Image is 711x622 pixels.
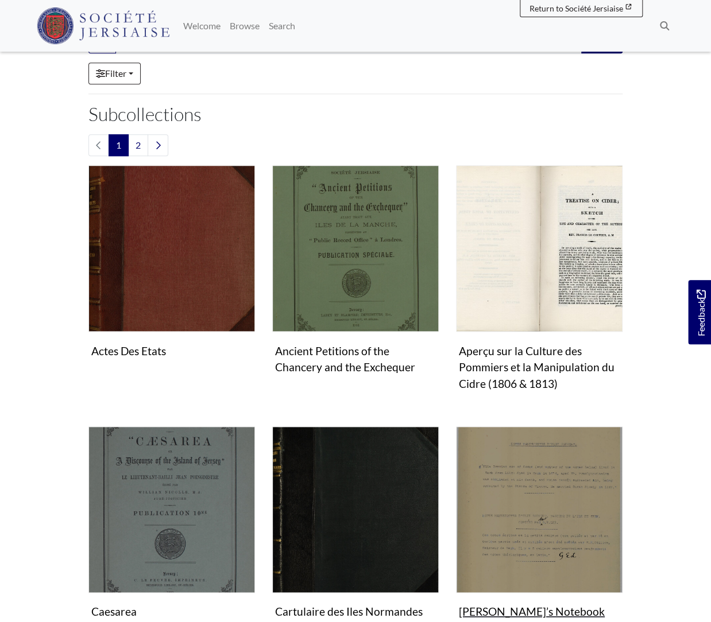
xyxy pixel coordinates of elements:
a: Welcome [179,14,225,37]
nav: pagination [88,134,623,156]
div: Subcollection [80,165,264,412]
a: Browse [225,14,264,37]
div: Subcollection [447,165,631,412]
a: Goto page 2 [128,134,148,156]
span: Return to Société Jersiaise [530,3,623,13]
a: Aperçu sur la Culture des Pommiers et la Manipulation du Cidre (1806 & 1813) Aperçu sur la Cultur... [456,165,623,395]
a: Actes Des Etats Actes Des Etats [88,165,255,362]
h2: Subcollections [88,103,623,125]
img: Ancient Petitions of the Chancery and the Exchequer [272,165,439,332]
a: Next page [148,134,168,156]
li: Previous page [88,134,109,156]
img: Actes Des Etats [88,165,255,332]
a: Search [264,14,300,37]
span: Goto page 1 [109,134,129,156]
a: Société Jersiaise logo [37,5,169,47]
a: Would you like to provide feedback? [688,280,711,344]
img: Cartulaire des Iles Normandes [272,426,439,593]
img: Elie Brévint’s Notebook [456,426,623,593]
img: Caesarea [88,426,255,593]
a: Filter [88,63,141,84]
div: Subcollection [264,165,447,412]
a: Ancient Petitions of the Chancery and the Exchequer Ancient Petitions of the Chancery and the Exc... [272,165,439,379]
span: Feedback [694,289,708,336]
img: Société Jersiaise [37,7,169,44]
img: Aperçu sur la Culture des Pommiers et la Manipulation du Cidre (1806 & 1813) [456,165,623,332]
